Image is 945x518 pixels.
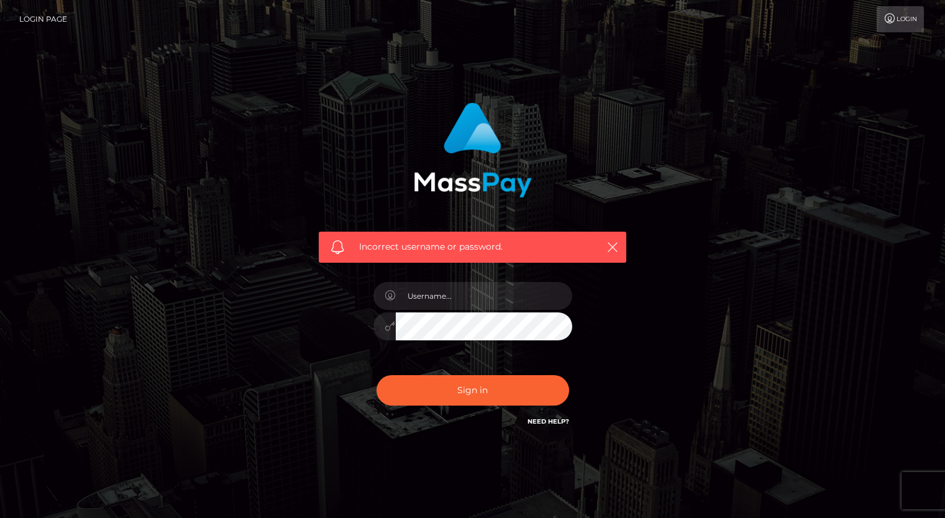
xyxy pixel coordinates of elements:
a: Login [877,6,924,32]
img: MassPay Login [414,102,532,198]
input: Username... [396,282,572,310]
a: Need Help? [527,417,569,425]
button: Sign in [377,375,569,406]
a: Login Page [19,6,67,32]
span: Incorrect username or password. [359,240,586,253]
